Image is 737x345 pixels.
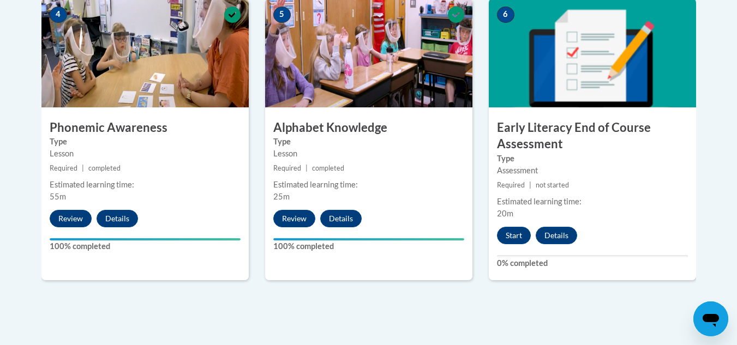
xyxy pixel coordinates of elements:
[50,210,92,227] button: Review
[497,227,531,244] button: Start
[50,136,241,148] label: Type
[497,153,688,165] label: Type
[41,119,249,136] h3: Phonemic Awareness
[536,227,577,244] button: Details
[50,7,67,23] span: 4
[97,210,138,227] button: Details
[497,165,688,177] div: Assessment
[50,148,241,160] div: Lesson
[273,136,464,148] label: Type
[320,210,362,227] button: Details
[50,164,77,172] span: Required
[497,7,514,23] span: 6
[497,181,525,189] span: Required
[497,257,688,269] label: 0% completed
[273,238,464,240] div: Your progress
[693,301,728,336] iframe: Button to launch messaging window
[265,119,472,136] h3: Alphabet Knowledge
[50,240,241,252] label: 100% completed
[489,119,696,153] h3: Early Literacy End of Course Assessment
[273,240,464,252] label: 100% completed
[305,164,308,172] span: |
[497,196,688,208] div: Estimated learning time:
[529,181,531,189] span: |
[88,164,121,172] span: completed
[50,179,241,191] div: Estimated learning time:
[273,210,315,227] button: Review
[82,164,84,172] span: |
[273,7,291,23] span: 5
[536,181,569,189] span: not started
[50,192,66,201] span: 55m
[50,238,241,240] div: Your progress
[312,164,344,172] span: completed
[497,209,513,218] span: 20m
[273,148,464,160] div: Lesson
[273,179,464,191] div: Estimated learning time:
[273,192,290,201] span: 25m
[273,164,301,172] span: Required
